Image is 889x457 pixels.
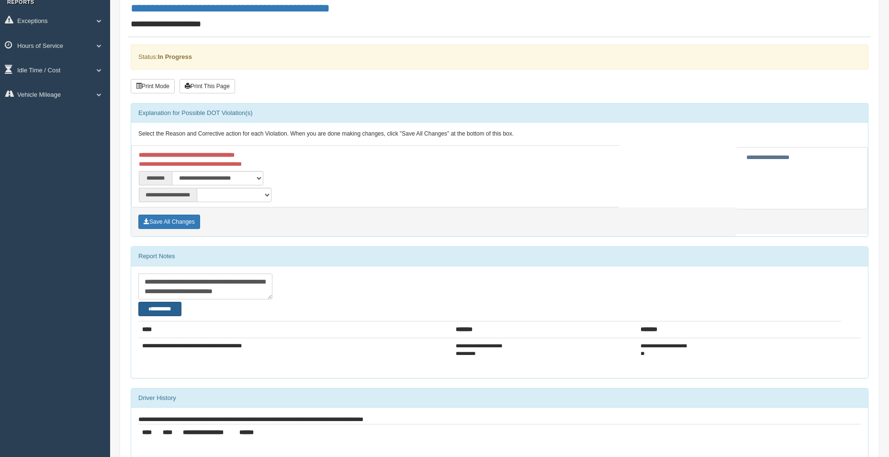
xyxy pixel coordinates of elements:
[131,123,868,146] div: Select the Reason and Corrective action for each Violation. When you are done making changes, cli...
[180,79,235,93] button: Print This Page
[131,388,868,408] div: Driver History
[131,79,175,93] button: Print Mode
[131,45,868,69] div: Status:
[158,53,192,60] strong: In Progress
[131,247,868,266] div: Report Notes
[131,103,868,123] div: Explanation for Possible DOT Violation(s)
[138,302,181,316] button: Change Filter Options
[138,215,200,229] button: Save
